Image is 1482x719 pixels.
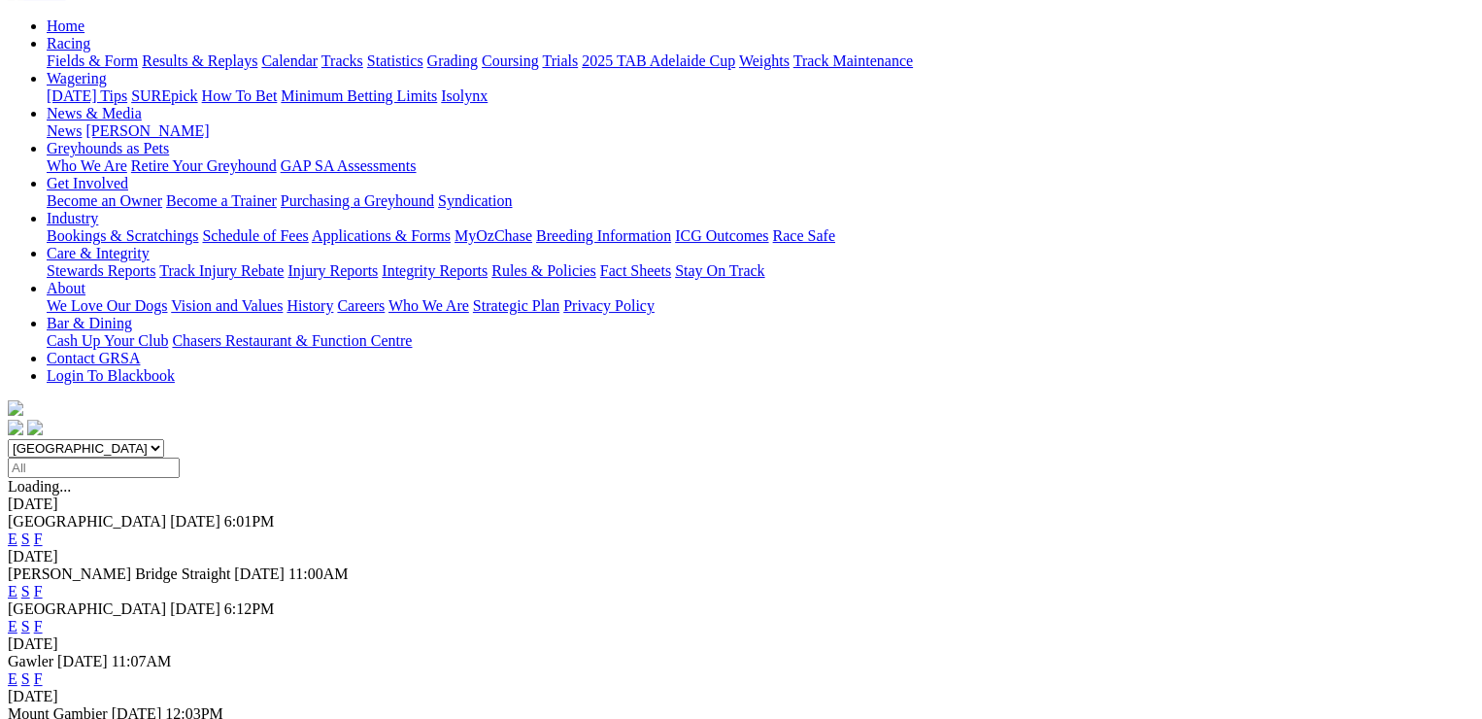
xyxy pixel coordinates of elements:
[281,87,437,104] a: Minimum Betting Limits
[47,227,198,244] a: Bookings & Scratchings
[202,87,278,104] a: How To Bet
[8,496,1474,513] div: [DATE]
[47,122,82,139] a: News
[170,513,220,530] span: [DATE]
[8,513,166,530] span: [GEOGRAPHIC_DATA]
[772,227,834,244] a: Race Safe
[202,227,308,244] a: Schedule of Fees
[47,87,127,104] a: [DATE] Tips
[21,670,30,687] a: S
[21,583,30,599] a: S
[8,600,166,617] span: [GEOGRAPHIC_DATA]
[582,52,735,69] a: 2025 TAB Adelaide Cup
[47,105,142,121] a: News & Media
[47,140,169,156] a: Greyhounds as Pets
[224,600,275,617] span: 6:12PM
[793,52,913,69] a: Track Maintenance
[287,262,378,279] a: Injury Reports
[131,157,277,174] a: Retire Your Greyhound
[47,315,132,331] a: Bar & Dining
[8,458,180,478] input: Select date
[234,565,285,582] span: [DATE]
[112,653,172,669] span: 11:07AM
[8,670,17,687] a: E
[224,513,275,530] span: 6:01PM
[47,297,167,314] a: We Love Our Dogs
[542,52,578,69] a: Trials
[47,175,128,191] a: Get Involved
[8,478,71,495] span: Loading...
[159,262,284,279] a: Track Injury Rebate
[455,227,532,244] a: MyOzChase
[286,297,333,314] a: History
[8,583,17,599] a: E
[427,52,478,69] a: Grading
[34,531,43,547] a: F
[8,548,1474,565] div: [DATE]
[47,297,1474,315] div: About
[85,122,209,139] a: [PERSON_NAME]
[27,420,43,435] img: twitter.svg
[8,653,53,669] span: Gawler
[47,245,150,261] a: Care & Integrity
[47,192,1474,210] div: Get Involved
[47,350,140,366] a: Contact GRSA
[47,35,90,51] a: Racing
[739,52,790,69] a: Weights
[367,52,423,69] a: Statistics
[337,297,385,314] a: Careers
[47,87,1474,105] div: Wagering
[47,332,1474,350] div: Bar & Dining
[47,262,1474,280] div: Care & Integrity
[34,670,43,687] a: F
[34,618,43,634] a: F
[47,227,1474,245] div: Industry
[21,531,30,547] a: S
[47,17,84,34] a: Home
[172,332,412,349] a: Chasers Restaurant & Function Centre
[131,87,197,104] a: SUREpick
[536,227,671,244] a: Breeding Information
[441,87,488,104] a: Isolynx
[8,531,17,547] a: E
[166,192,277,209] a: Become a Trainer
[281,157,417,174] a: GAP SA Assessments
[8,400,23,416] img: logo-grsa-white.png
[47,192,162,209] a: Become an Owner
[563,297,655,314] a: Privacy Policy
[21,618,30,634] a: S
[288,565,349,582] span: 11:00AM
[675,227,768,244] a: ICG Outcomes
[675,262,764,279] a: Stay On Track
[47,332,168,349] a: Cash Up Your Club
[47,280,85,296] a: About
[47,367,175,384] a: Login To Blackbook
[47,157,1474,175] div: Greyhounds as Pets
[438,192,512,209] a: Syndication
[600,262,671,279] a: Fact Sheets
[171,297,283,314] a: Vision and Values
[170,600,220,617] span: [DATE]
[8,420,23,435] img: facebook.svg
[47,52,1474,70] div: Racing
[47,262,155,279] a: Stewards Reports
[142,52,257,69] a: Results & Replays
[388,297,469,314] a: Who We Are
[491,262,596,279] a: Rules & Policies
[482,52,539,69] a: Coursing
[8,688,1474,705] div: [DATE]
[312,227,451,244] a: Applications & Forms
[261,52,318,69] a: Calendar
[47,122,1474,140] div: News & Media
[8,618,17,634] a: E
[8,635,1474,653] div: [DATE]
[47,70,107,86] a: Wagering
[281,192,434,209] a: Purchasing a Greyhound
[34,583,43,599] a: F
[47,52,138,69] a: Fields & Form
[57,653,108,669] span: [DATE]
[321,52,363,69] a: Tracks
[382,262,488,279] a: Integrity Reports
[47,210,98,226] a: Industry
[8,565,230,582] span: [PERSON_NAME] Bridge Straight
